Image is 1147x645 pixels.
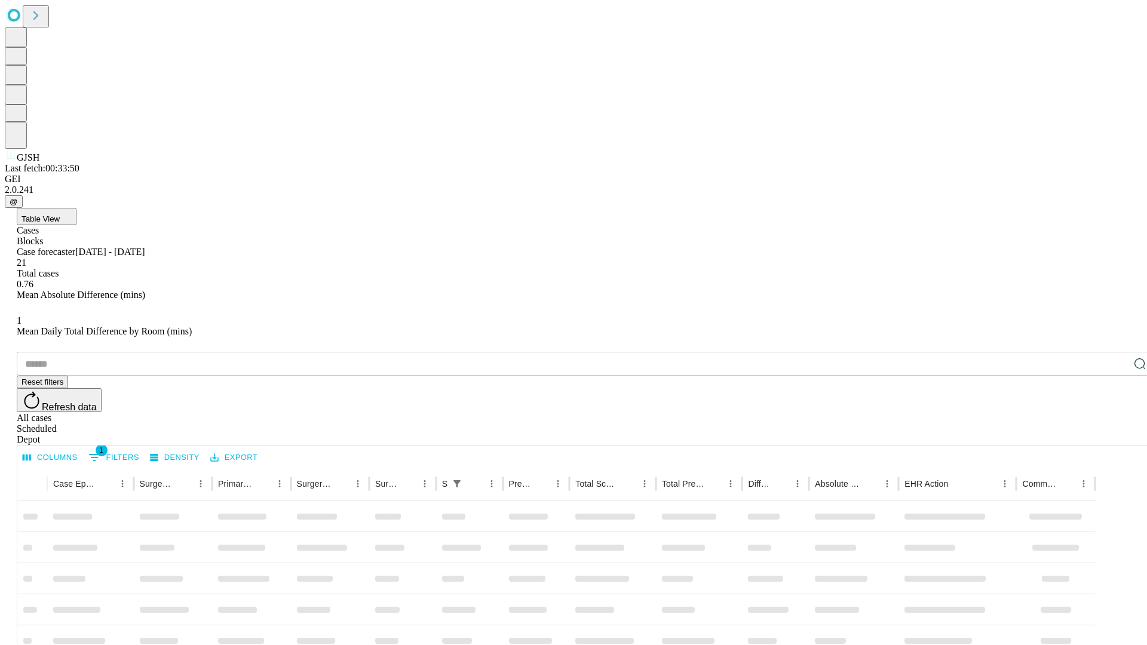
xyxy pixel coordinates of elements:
div: EHR Action [904,479,948,489]
button: Sort [333,475,349,492]
button: Select columns [20,449,81,467]
span: Case forecaster [17,247,75,257]
button: Refresh data [17,388,102,412]
button: Menu [192,475,209,492]
div: Predicted In Room Duration [509,479,532,489]
button: Sort [97,475,114,492]
button: Sort [467,475,483,492]
div: Case Epic Id [53,479,96,489]
button: Sort [254,475,271,492]
button: Sort [1059,475,1075,492]
span: Table View [22,214,60,223]
button: Menu [636,475,653,492]
button: Menu [1075,475,1092,492]
button: Menu [722,475,739,492]
div: Primary Service [218,479,253,489]
button: Density [147,449,203,467]
button: Reset filters [17,376,68,388]
button: Export [207,449,260,467]
button: Show filters [449,475,465,492]
button: Sort [706,475,722,492]
button: Table View [17,208,76,225]
button: Menu [879,475,895,492]
span: @ [10,197,18,206]
button: Sort [949,475,966,492]
div: Absolute Difference [815,479,861,489]
div: Comments [1022,479,1057,489]
button: Menu [271,475,288,492]
button: Sort [533,475,550,492]
button: Show filters [85,448,142,467]
div: Surgery Date [375,479,398,489]
span: [DATE] - [DATE] [75,247,145,257]
button: Menu [416,475,433,492]
div: Total Predicted Duration [662,479,705,489]
div: Surgery Name [297,479,332,489]
button: Menu [483,475,500,492]
button: Menu [114,475,131,492]
span: Mean Daily Total Difference by Room (mins) [17,326,192,336]
span: Reset filters [22,377,63,386]
button: Sort [772,475,789,492]
div: GEI [5,174,1142,185]
span: 0.76 [17,279,33,289]
div: Surgeon Name [140,479,174,489]
button: @ [5,195,23,208]
div: 2.0.241 [5,185,1142,195]
button: Sort [862,475,879,492]
div: Difference [748,479,771,489]
span: Mean Absolute Difference (mins) [17,290,145,300]
button: Sort [176,475,192,492]
button: Menu [996,475,1013,492]
span: GJSH [17,152,39,162]
div: Total Scheduled Duration [575,479,618,489]
span: Refresh data [42,402,97,412]
span: Total cases [17,268,59,278]
span: 1 [17,315,22,325]
span: Last fetch: 00:33:50 [5,163,79,173]
button: Menu [550,475,566,492]
button: Menu [349,475,366,492]
button: Sort [619,475,636,492]
div: 1 active filter [449,475,465,492]
span: 21 [17,257,26,268]
span: 1 [96,444,108,456]
button: Menu [789,475,806,492]
button: Sort [400,475,416,492]
div: Scheduled In Room Duration [442,479,447,489]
